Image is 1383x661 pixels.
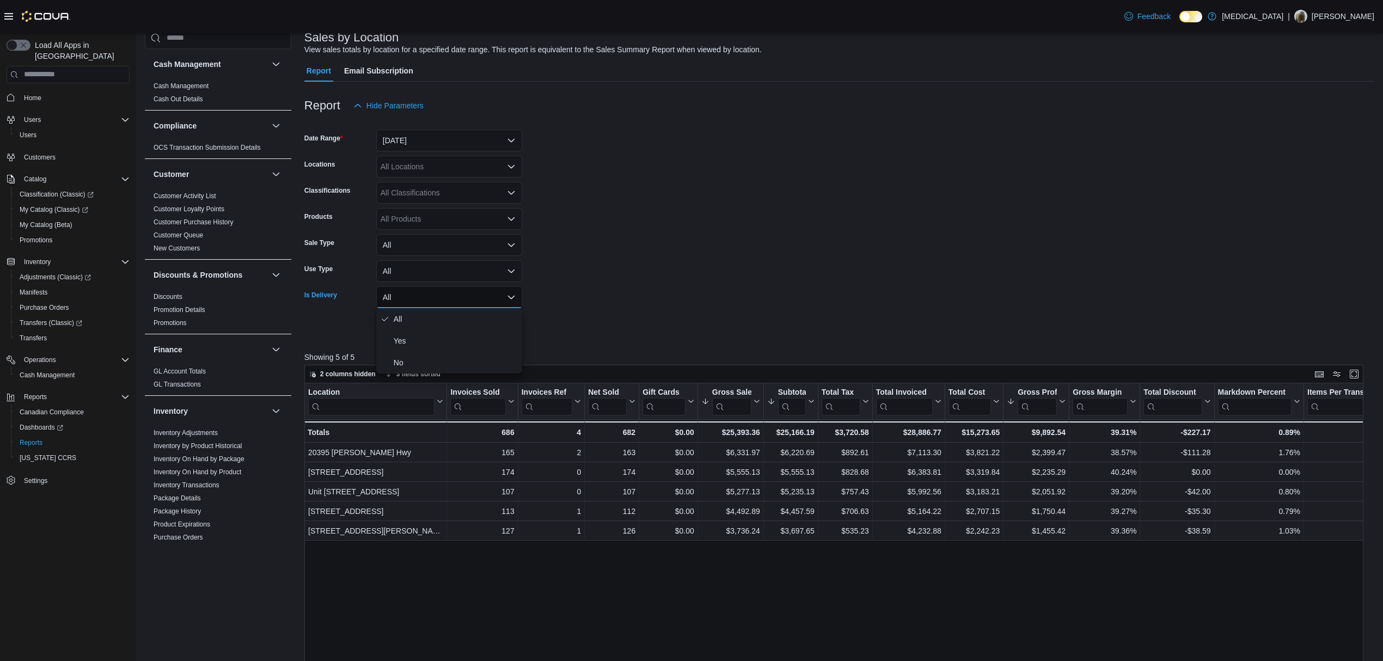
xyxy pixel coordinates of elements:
[376,286,522,308] button: All
[588,387,627,397] div: Net Sold
[15,218,77,231] a: My Catalog (Beta)
[308,446,443,459] div: 20395 [PERSON_NAME] Hwy
[154,455,244,463] span: Inventory On Hand by Package
[1348,368,1361,381] button: Enter fullscreen
[1288,10,1290,23] p: |
[1007,426,1066,439] div: $9,892.54
[304,352,1374,363] p: Showing 5 of 5
[20,303,69,312] span: Purchase Orders
[376,260,522,282] button: All
[154,144,261,151] a: OCS Transaction Submission Details
[24,175,46,183] span: Catalog
[822,426,869,439] div: $3,720.58
[20,438,42,447] span: Reports
[394,334,518,347] span: Yes
[15,234,130,247] span: Promotions
[154,381,201,388] a: GL Transactions
[588,387,627,415] div: Net Sold
[507,215,516,223] button: Open list of options
[154,59,221,70] h3: Cash Management
[154,59,267,70] button: Cash Management
[20,173,51,186] button: Catalog
[450,446,514,459] div: 165
[154,218,234,227] span: Customer Purchase History
[1313,368,1326,381] button: Keyboard shortcuts
[145,189,291,259] div: Customer
[304,44,762,56] div: View sales totals by location for a specified date range. This report is equivalent to the Sales ...
[1143,446,1210,459] div: -$111.28
[22,11,70,22] img: Cova
[2,352,134,368] button: Operations
[521,426,580,439] div: 4
[308,466,443,479] div: [STREET_ADDRESS]
[588,485,635,498] div: 107
[20,173,130,186] span: Catalog
[376,308,522,374] div: Select listbox
[11,420,134,435] a: Dashboards
[450,485,514,498] div: 107
[154,380,201,389] span: GL Transactions
[712,387,751,397] div: Gross Sales
[642,387,686,415] div: Gift Card Sales
[154,231,203,240] span: Customer Queue
[304,160,335,169] label: Locations
[701,426,760,439] div: $25,393.36
[154,192,216,200] span: Customer Activity List
[15,218,130,231] span: My Catalog (Beta)
[2,112,134,127] button: Users
[307,60,331,82] span: Report
[308,387,435,415] div: Location
[15,203,130,216] span: My Catalog (Classic)
[154,344,182,355] h3: Finance
[450,426,514,439] div: 686
[154,120,197,131] h3: Compliance
[876,387,933,397] div: Total Invoiced
[20,236,53,244] span: Promotions
[154,244,200,252] a: New Customers
[822,466,869,479] div: $828.68
[20,151,60,164] a: Customers
[1217,387,1291,397] div: Markdown Percent
[1007,466,1066,479] div: $2,235.29
[145,365,291,395] div: Finance
[15,234,57,247] a: Promotions
[11,217,134,232] button: My Catalog (Beta)
[2,149,134,165] button: Customers
[948,466,1000,479] div: $3,319.84
[1294,10,1307,23] div: Aaron Featherstone
[20,288,47,297] span: Manifests
[20,423,63,432] span: Dashboards
[381,368,445,381] button: 3 fields sorted
[304,265,333,273] label: Use Type
[11,202,134,217] a: My Catalog (Classic)
[20,390,51,403] button: Reports
[15,451,81,464] a: [US_STATE] CCRS
[154,231,203,239] a: Customer Queue
[15,188,130,201] span: Classification (Classic)
[376,234,522,256] button: All
[450,387,505,397] div: Invoices Sold
[308,387,443,415] button: Location
[20,113,45,126] button: Users
[1073,387,1128,415] div: Gross Margin
[15,316,87,329] a: Transfers (Classic)
[2,90,134,106] button: Home
[521,485,580,498] div: 0
[154,82,209,90] span: Cash Management
[642,466,694,479] div: $0.00
[270,268,283,281] button: Discounts & Promotions
[394,313,518,326] span: All
[20,473,130,487] span: Settings
[876,485,941,498] div: $5,992.56
[822,485,869,498] div: $757.43
[1217,387,1291,415] div: Markdown Percent
[320,370,376,378] span: 2 columns hidden
[15,421,68,434] a: Dashboards
[20,319,82,327] span: Transfers (Classic)
[20,91,46,105] a: Home
[270,119,283,132] button: Compliance
[948,485,1000,498] div: $3,183.21
[2,472,134,488] button: Settings
[15,286,52,299] a: Manifests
